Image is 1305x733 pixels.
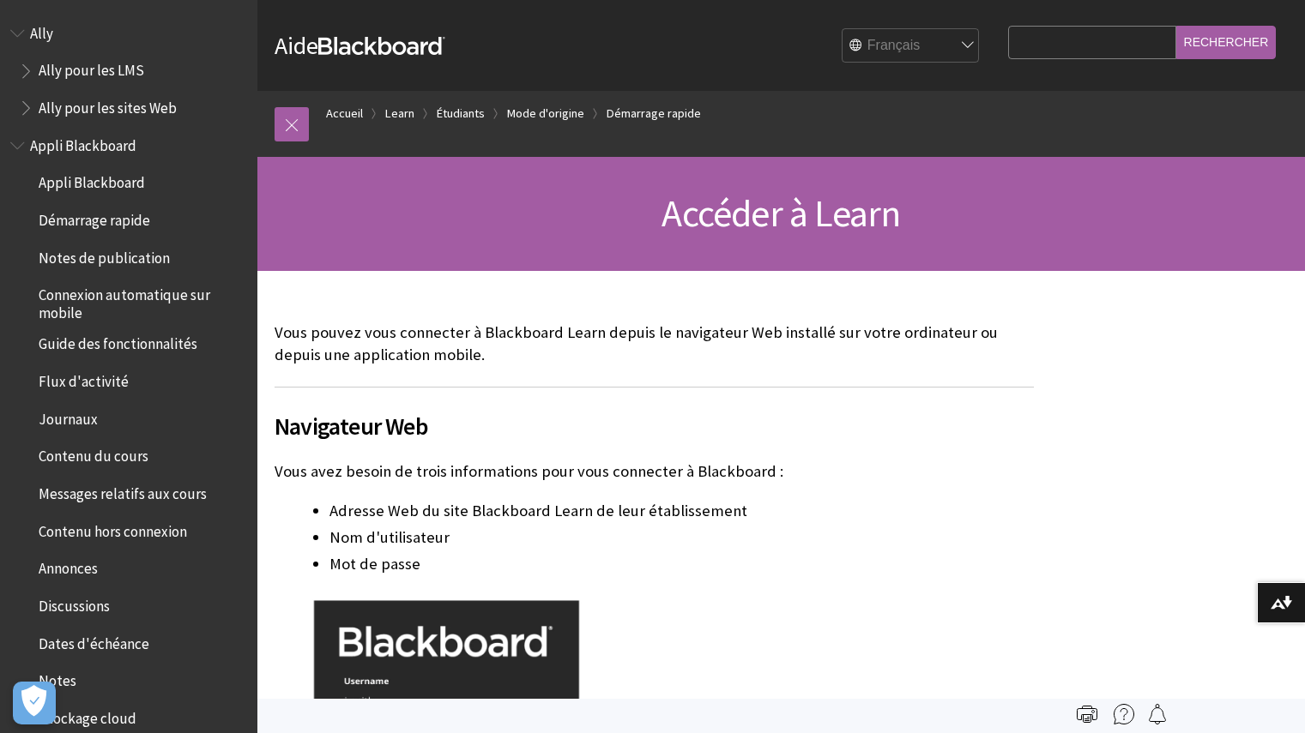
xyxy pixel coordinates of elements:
[39,629,149,652] span: Dates d'échéance
[39,479,207,502] span: Messages relatifs aux cours
[39,555,98,578] span: Annonces
[30,19,53,42] span: Ally
[1176,26,1277,59] input: Rechercher
[437,103,485,124] a: Étudiants
[39,592,110,615] span: Discussions
[385,103,414,124] a: Learn
[39,243,170,267] span: Notes de publication
[39,442,148,466] span: Contenu du cours
[13,682,56,724] button: Ouvrir le centre de préférences
[1114,704,1134,724] img: More help
[39,704,136,727] span: Stockage cloud
[275,460,1034,483] p: Vous avez besoin de trois informations pour vous connecter à Blackboard :
[39,206,150,229] span: Démarrage rapide
[607,103,701,124] a: Démarrage rapide
[326,103,363,124] a: Accueil
[39,367,129,390] span: Flux d'activité
[275,387,1034,444] h2: Navigateur Web
[39,405,98,428] span: Journaux
[507,103,584,124] a: Mode d'origine
[39,330,197,353] span: Guide des fonctionnalités
[662,189,900,237] span: Accéder à Learn
[39,93,177,117] span: Ally pour les sites Web
[329,499,1034,523] li: Adresse Web du site Blackboard Learn de leur établissement
[275,30,445,61] a: AideBlackboard
[10,19,247,123] nav: Book outline for Anthology Ally Help
[39,281,245,321] span: Connexion automatique sur mobile
[39,169,145,192] span: Appli Blackboard
[318,37,445,55] strong: Blackboard
[39,57,144,80] span: Ally pour les LMS
[329,526,1034,550] li: Nom d'utilisateur
[1147,704,1168,724] img: Follow this page
[39,667,76,690] span: Notes
[39,517,187,540] span: Contenu hors connexion
[275,321,1034,366] p: Vous pouvez vous connecter à Blackboard Learn depuis le navigateur Web installé sur votre ordinat...
[30,131,136,154] span: Appli Blackboard
[843,29,980,63] select: Site Language Selector
[1077,704,1097,724] img: Print
[329,552,1034,576] li: Mot de passe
